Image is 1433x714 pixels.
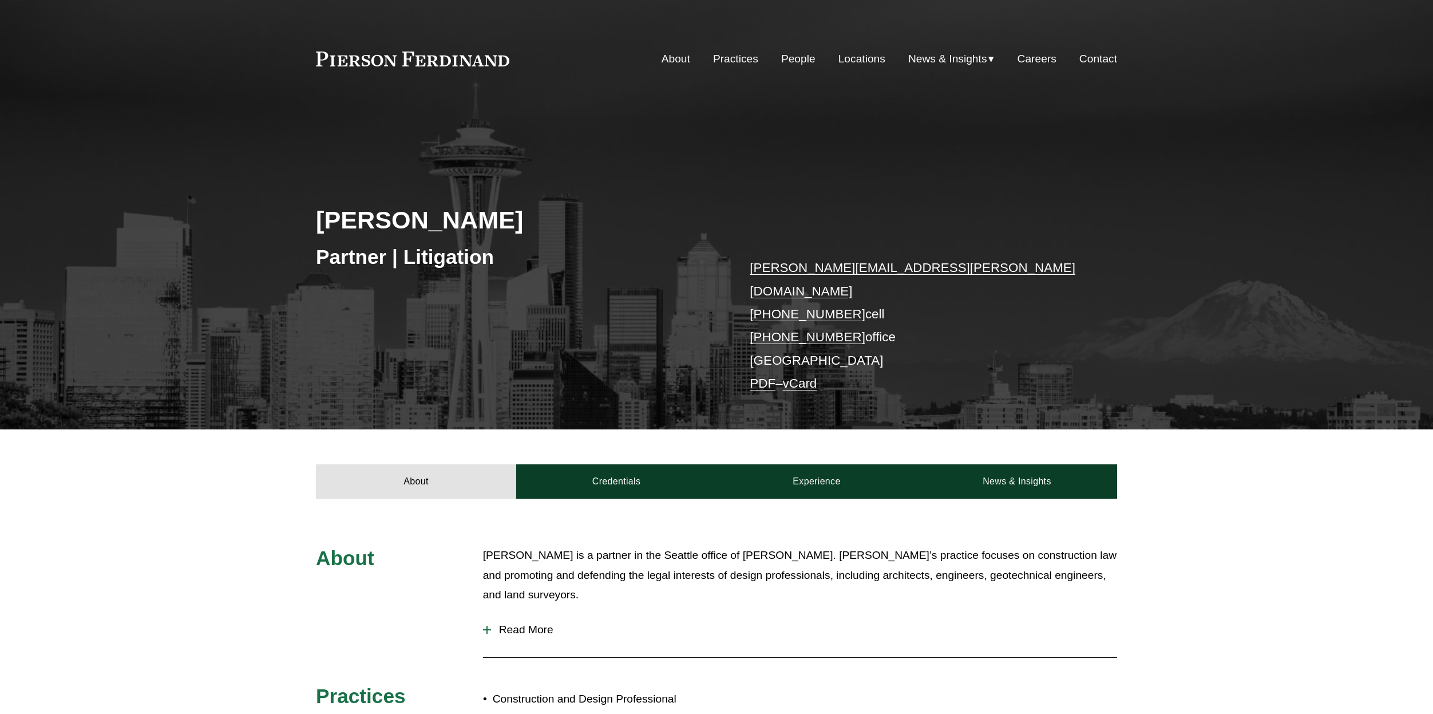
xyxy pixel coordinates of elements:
a: Credentials [516,464,716,499]
a: About [316,464,516,499]
a: Practices [713,48,758,70]
a: Careers [1018,48,1056,70]
button: Read More [483,615,1117,645]
span: Read More [491,624,1117,636]
a: PDF [750,376,775,390]
span: News & Insights [908,49,987,69]
a: [PERSON_NAME][EMAIL_ADDRESS][PERSON_NAME][DOMAIN_NAME] [750,261,1075,298]
a: folder dropdown [908,48,995,70]
a: [PHONE_NUMBER] [750,330,865,344]
a: News & Insights [917,464,1117,499]
p: Construction and Design Professional [493,689,716,709]
a: Experience [716,464,917,499]
p: cell office [GEOGRAPHIC_DATA] – [750,257,1083,395]
h2: [PERSON_NAME] [316,205,716,235]
a: People [781,48,816,70]
a: vCard [783,376,817,390]
a: Contact [1079,48,1117,70]
a: About [662,48,690,70]
h3: Partner | Litigation [316,244,716,270]
span: Practices [316,685,406,707]
p: [PERSON_NAME] is a partner in the Seattle office of [PERSON_NAME]. [PERSON_NAME]’s practice focus... [483,546,1117,605]
span: About [316,547,374,569]
a: [PHONE_NUMBER] [750,307,865,321]
a: Locations [838,48,885,70]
